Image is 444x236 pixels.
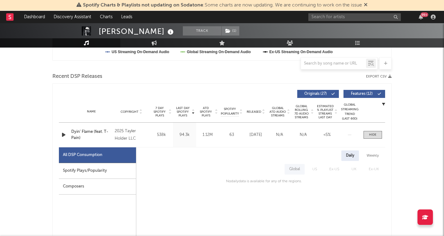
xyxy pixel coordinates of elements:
[198,132,218,138] div: 1.12M
[308,13,401,21] input: Search for artists
[115,128,148,142] div: 2025 Tayler Holder LLC
[364,3,368,8] span: Dismiss
[421,12,428,17] div: 99 +
[83,3,362,8] span: : Some charts are now updating. We are continuing to work on the issue
[221,26,240,36] span: ( 1 )
[59,147,136,163] div: All DSP Consumption
[247,110,261,114] span: Released
[59,163,136,179] div: Spotify Plays/Popularity
[297,90,339,98] button: Originals(27)
[175,106,191,117] span: Last Day Spotify Plays
[362,150,384,161] div: Weekly
[269,106,286,117] span: Global ATD Audio Streams
[220,178,302,185] div: No daily data is available for any of the regions.
[96,11,117,23] a: Charts
[121,110,138,114] span: Copyright
[63,151,102,159] div: All DSP Consumption
[269,132,290,138] div: N/A
[112,50,169,54] text: US Streaming On-Demand Audio
[83,3,203,8] span: Spotify Charts & Playlists not updating on Sodatone
[117,11,137,23] a: Leads
[52,73,102,80] span: Recent DSP Releases
[340,103,359,121] div: Global Streaming Trend (Last 60D)
[198,106,214,117] span: ATD Spotify Plays
[59,179,136,195] div: Composers
[347,92,376,96] span: Features ( 12 )
[293,132,314,138] div: N/A
[301,61,366,66] input: Search by song name or URL
[301,92,330,96] span: Originals ( 27 )
[99,26,175,36] div: [PERSON_NAME]
[221,132,242,138] div: 63
[187,50,251,54] text: Global Streaming On-Demand Audio
[293,104,310,119] span: Global Rolling 7D Audio Streams
[71,109,112,114] div: Name
[419,15,423,19] button: 99+
[245,132,266,138] div: [DATE]
[20,11,49,23] a: Dashboard
[183,26,221,36] button: Track
[269,50,333,54] text: Ex-US Streaming On-Demand Audio
[341,150,359,161] div: Daily
[151,132,171,138] div: 538k
[151,106,168,117] span: 7 Day Spotify Plays
[366,75,392,78] button: Export CSV
[71,129,112,141] a: Dyin' Flame (feat. T-Pain)
[49,11,96,23] a: Discovery Assistant
[222,26,239,36] button: (1)
[317,132,337,138] div: <5%
[175,132,195,138] div: 94.3k
[221,107,239,116] span: Spotify Popularity
[317,104,334,119] span: Estimated % Playlist Streams Last Day
[343,90,385,98] button: Features(12)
